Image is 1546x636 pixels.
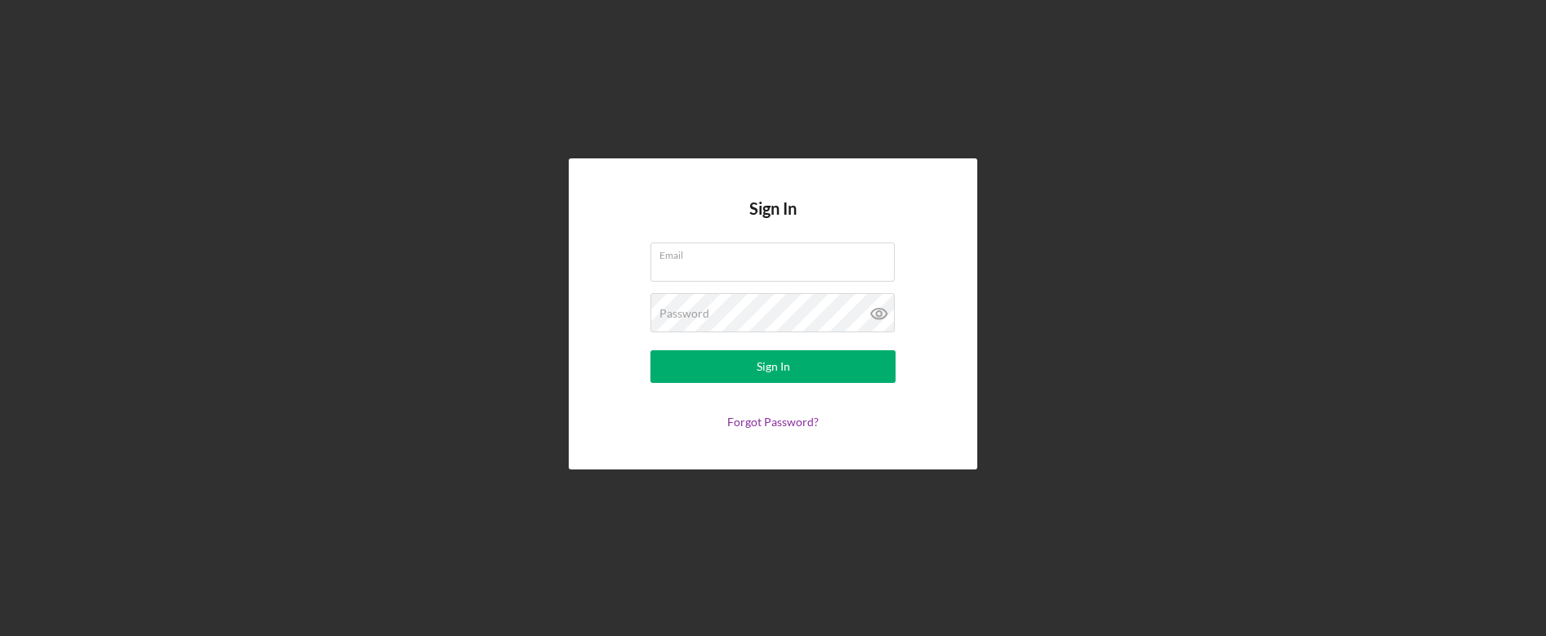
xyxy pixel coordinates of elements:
h4: Sign In [749,199,797,242]
label: Password [659,307,709,320]
button: Sign In [650,350,896,383]
a: Forgot Password? [727,415,819,429]
div: Sign In [757,350,790,383]
label: Email [659,243,895,261]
